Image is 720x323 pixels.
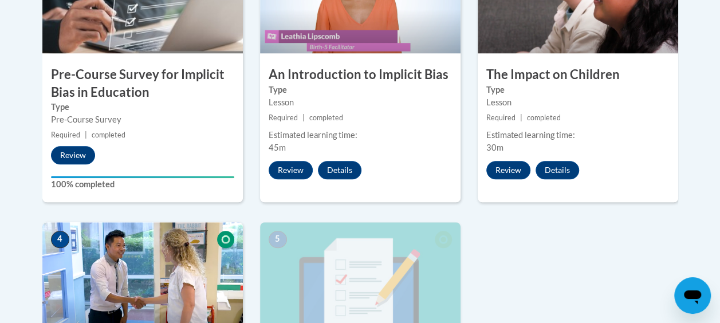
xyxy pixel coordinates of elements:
div: Estimated learning time: [269,129,452,141]
button: Review [269,161,313,179]
div: Lesson [269,96,452,109]
button: Review [51,146,95,164]
button: Details [536,161,579,179]
iframe: Button to launch messaging window [674,277,711,314]
span: Required [51,131,80,139]
span: 5 [269,231,287,248]
span: 4 [51,231,69,248]
label: 100% completed [51,178,234,191]
span: completed [527,113,561,122]
div: Estimated learning time: [486,129,670,141]
span: | [520,113,522,122]
h3: An Introduction to Implicit Bias [260,66,461,84]
button: Review [486,161,530,179]
span: Required [269,113,298,122]
div: Lesson [486,96,670,109]
label: Type [486,84,670,96]
div: Pre-Course Survey [51,113,234,126]
span: | [85,131,87,139]
span: completed [309,113,343,122]
button: Details [318,161,361,179]
h3: The Impact on Children [478,66,678,84]
label: Type [51,101,234,113]
span: Required [486,113,516,122]
h3: Pre-Course Survey for Implicit Bias in Education [42,66,243,101]
span: 45m [269,143,286,152]
div: Your progress [51,176,234,178]
span: 30m [486,143,503,152]
label: Type [269,84,452,96]
span: completed [92,131,125,139]
span: | [302,113,305,122]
